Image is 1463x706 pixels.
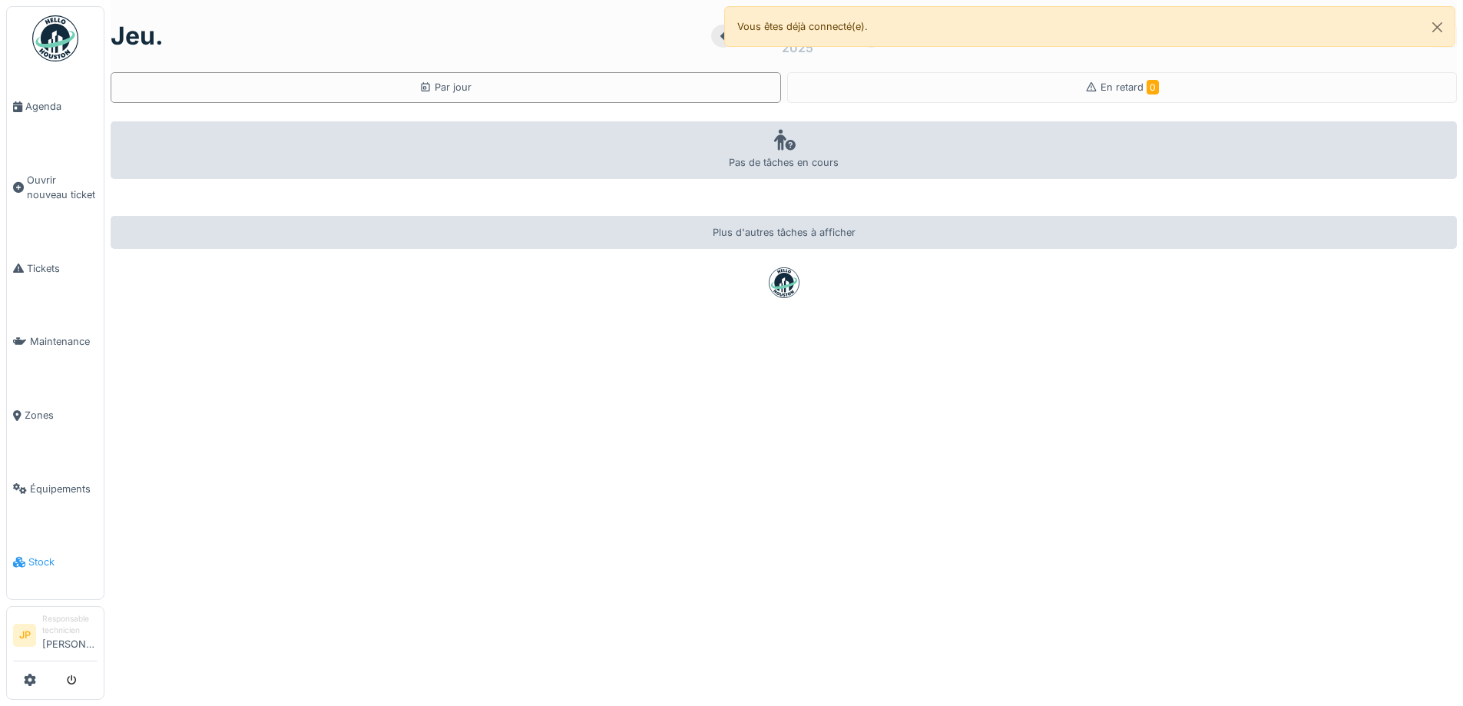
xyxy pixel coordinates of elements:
[25,408,98,423] span: Zones
[32,15,78,61] img: Badge_color-CXgf-gQk.svg
[7,70,104,144] a: Agenda
[1101,81,1159,93] span: En retard
[782,38,813,57] div: 2025
[1420,7,1455,48] button: Close
[30,482,98,496] span: Équipements
[28,555,98,569] span: Stock
[13,624,36,647] li: JP
[27,261,98,276] span: Tickets
[1147,80,1159,94] span: 0
[7,144,104,232] a: Ouvrir nouveau ticket
[7,305,104,379] a: Maintenance
[419,80,472,94] div: Par jour
[7,232,104,306] a: Tickets
[30,334,98,349] span: Maintenance
[111,121,1457,179] div: Pas de tâches en cours
[769,267,799,298] img: badge-BVDL4wpA.svg
[42,613,98,637] div: Responsable technicien
[7,452,104,526] a: Équipements
[27,173,98,202] span: Ouvrir nouveau ticket
[111,22,164,51] h1: jeu.
[42,613,98,658] li: [PERSON_NAME]
[111,216,1457,249] div: Plus d'autres tâches à afficher
[724,6,1456,47] div: Vous êtes déjà connecté(e).
[25,99,98,114] span: Agenda
[7,525,104,599] a: Stock
[13,613,98,661] a: JP Responsable technicien[PERSON_NAME]
[7,379,104,452] a: Zones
